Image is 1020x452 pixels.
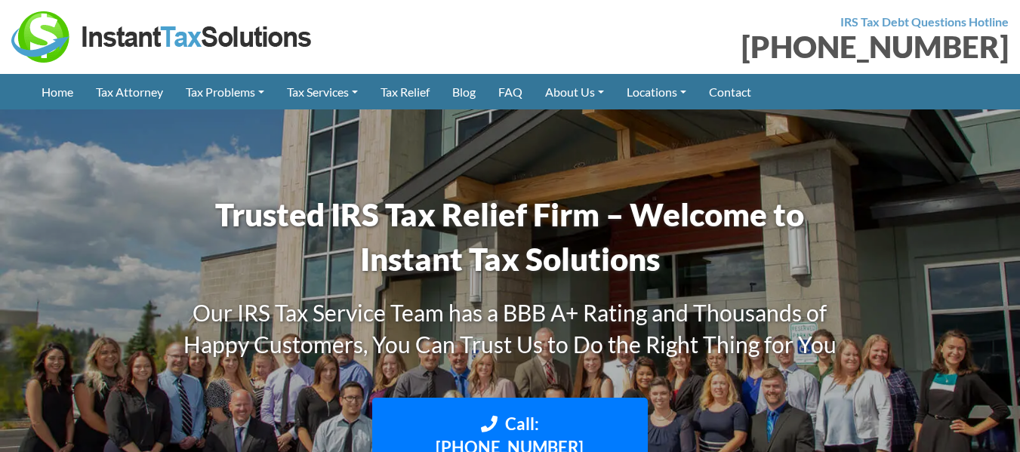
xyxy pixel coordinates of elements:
a: Blog [441,74,487,109]
h1: Trusted IRS Tax Relief Firm – Welcome to Instant Tax Solutions [163,192,858,281]
a: Tax Attorney [85,74,174,109]
a: Tax Services [276,74,369,109]
strong: IRS Tax Debt Questions Hotline [840,14,1009,29]
a: Home [30,74,85,109]
a: About Us [534,74,615,109]
a: FAQ [487,74,534,109]
img: Instant Tax Solutions Logo [11,11,313,63]
a: Tax Relief [369,74,441,109]
a: Contact [698,74,763,109]
a: Tax Problems [174,74,276,109]
a: Locations [615,74,698,109]
div: [PHONE_NUMBER] [522,32,1009,62]
a: Instant Tax Solutions Logo [11,28,313,42]
h3: Our IRS Tax Service Team has a BBB A+ Rating and Thousands of Happy Customers, You Can Trust Us t... [163,297,858,360]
